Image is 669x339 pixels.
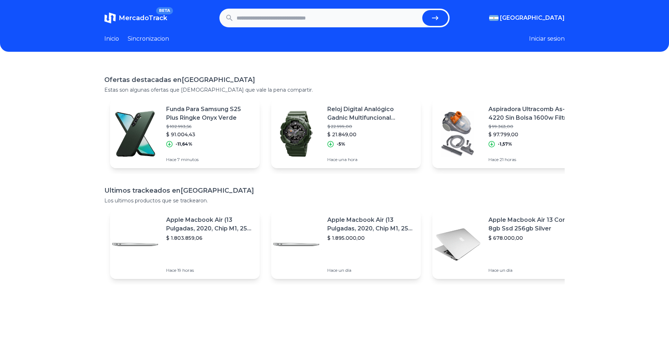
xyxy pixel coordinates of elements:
p: Los ultimos productos que se trackearon. [104,197,565,204]
p: $ 21.849,00 [327,131,415,138]
p: -11,64% [176,141,192,147]
p: Apple Macbook Air 13 Core I5 8gb Ssd 256gb Silver [488,216,576,233]
p: Apple Macbook Air (13 Pulgadas, 2020, Chip M1, 256 Gb De Ssd, 8 Gb De Ram) - Plata [327,216,415,233]
p: -1,57% [498,141,512,147]
p: Reloj Digital Analógico Gadnic Multifuncional Sumergible [327,105,415,122]
img: MercadoTrack [104,12,116,24]
span: BETA [156,7,173,14]
a: Inicio [104,35,119,43]
p: Hace un día [488,267,576,273]
p: $ 678.000,00 [488,234,576,242]
a: Featured imageFunda Para Samsung S25 Plus Ringke Onyx Verde$ 102.993,56$ 91.004,43-11,64%Hace 7 m... [110,99,260,168]
p: Hace un día [327,267,415,273]
img: Featured image [110,109,160,159]
p: Apple Macbook Air (13 Pulgadas, 2020, Chip M1, 256 Gb De Ssd, 8 Gb De Ram) - Plata [166,216,254,233]
button: Iniciar sesion [529,35,565,43]
p: $ 97.799,00 [488,131,576,138]
p: Funda Para Samsung S25 Plus Ringke Onyx Verde [166,105,254,122]
a: Featured imageReloj Digital Analógico Gadnic Multifuncional Sumergible$ 22.999,00$ 21.849,00-5%Ha... [271,99,421,168]
span: [GEOGRAPHIC_DATA] [500,14,565,22]
a: MercadoTrackBETA [104,12,167,24]
a: Featured imageApple Macbook Air 13 Core I5 8gb Ssd 256gb Silver$ 678.000,00Hace un día [432,210,582,279]
img: Argentina [489,15,499,21]
a: Sincronizacion [128,35,169,43]
h1: Ultimos trackeados en [GEOGRAPHIC_DATA] [104,185,565,196]
img: Featured image [271,219,322,270]
span: MercadoTrack [119,14,167,22]
p: $ 1.803.859,06 [166,234,254,242]
h1: Ofertas destacadas en [GEOGRAPHIC_DATA] [104,75,565,85]
p: Estas son algunas ofertas que [DEMOGRAPHIC_DATA] que vale la pena compartir. [104,86,565,93]
p: $ 99.363,00 [488,124,576,129]
p: Hace una hora [327,157,415,162]
img: Featured image [432,219,483,270]
p: $ 102.993,56 [166,124,254,129]
a: Featured imageApple Macbook Air (13 Pulgadas, 2020, Chip M1, 256 Gb De Ssd, 8 Gb De Ram) - Plata$... [271,210,421,279]
p: $ 22.999,00 [327,124,415,129]
button: [GEOGRAPHIC_DATA] [489,14,565,22]
p: Aspiradora Ultracomb As-4220 Sin Bolsa 1600w Filtro Hepa Ep Color Gris/naranja [488,105,576,122]
img: Featured image [432,109,483,159]
p: -5% [337,141,345,147]
a: Featured imageAspiradora Ultracomb As-4220 Sin Bolsa 1600w Filtro Hepa Ep Color Gris/naranja$ 99.... [432,99,582,168]
p: Hace 19 horas [166,267,254,273]
img: Featured image [110,219,160,270]
p: $ 91.004,43 [166,131,254,138]
img: Featured image [271,109,322,159]
p: $ 1.895.000,00 [327,234,415,242]
p: Hace 21 horas [488,157,576,162]
a: Featured imageApple Macbook Air (13 Pulgadas, 2020, Chip M1, 256 Gb De Ssd, 8 Gb De Ram) - Plata$... [110,210,260,279]
p: Hace 7 minutos [166,157,254,162]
